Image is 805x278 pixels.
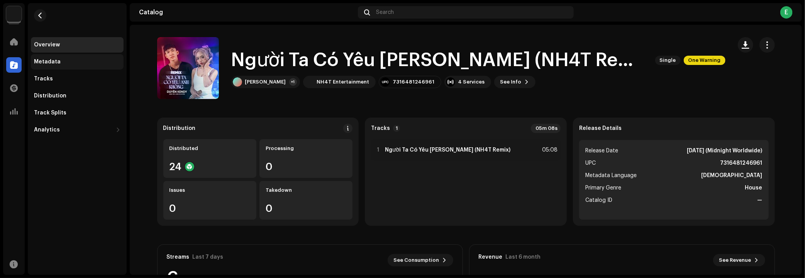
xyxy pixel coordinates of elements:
[34,93,66,99] div: Distribution
[458,79,485,85] div: 4 Services
[579,125,622,131] strong: Release Details
[702,171,763,180] strong: [DEMOGRAPHIC_DATA]
[687,146,763,155] strong: [DATE] (Midnight Worldwide)
[305,77,314,87] img: 9f3577e9-cd2e-47c1-be58-2b2e54b3ad3e
[655,56,681,65] span: Single
[34,59,61,65] div: Metadata
[245,79,286,85] div: [PERSON_NAME]
[266,145,346,152] div: Processing
[531,124,561,133] div: 05m 08s
[34,76,53,82] div: Tracks
[585,146,618,155] span: Release Date
[31,54,124,70] re-m-nav-item: Metadata
[231,48,649,73] h1: Người Ta Có Yêu [PERSON_NAME] (NH4T Remix)
[494,76,536,88] button: See Info
[376,9,394,15] span: Search
[31,71,124,87] re-m-nav-item: Tracks
[317,79,369,85] div: NH4T Entertainment
[34,42,60,48] div: Overview
[780,6,793,19] div: E
[371,125,390,131] strong: Tracks
[139,9,355,15] div: Catalog
[163,125,196,131] div: Distribution
[745,183,763,193] strong: House
[193,254,224,260] div: Last 7 days
[393,79,435,85] div: 7316481246961
[31,122,124,138] re-m-nav-dropdown: Analytics
[758,196,763,205] strong: —
[585,183,621,193] span: Primary Genre
[394,252,439,268] span: See Consumption
[585,196,612,205] span: Catalog ID
[720,159,763,168] strong: 7316481246961
[31,37,124,53] re-m-nav-item: Overview
[169,187,250,193] div: Issues
[169,145,250,152] div: Distributed
[289,78,297,86] div: +1
[6,6,22,22] img: de0d2825-999c-4937-b35a-9adca56ee094
[266,187,346,193] div: Takedown
[393,125,400,132] p-badge: 1
[34,110,66,116] div: Track Splits
[541,145,558,155] div: 05:08
[34,127,60,133] div: Analytics
[684,56,725,65] span: One Warning
[585,159,596,168] span: UPC
[713,254,765,266] button: See Revenue
[500,74,522,90] span: See Info
[506,254,541,260] div: Last 6 month
[719,252,751,268] span: See Revenue
[585,171,637,180] span: Metadata Language
[31,88,124,104] re-m-nav-item: Distribution
[388,254,453,266] button: See Consumption
[31,105,124,121] re-m-nav-item: Track Splits
[479,254,503,260] div: Revenue
[385,147,510,153] strong: Người Ta Có Yêu [PERSON_NAME] (NH4T Remix)
[167,254,190,260] div: Streams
